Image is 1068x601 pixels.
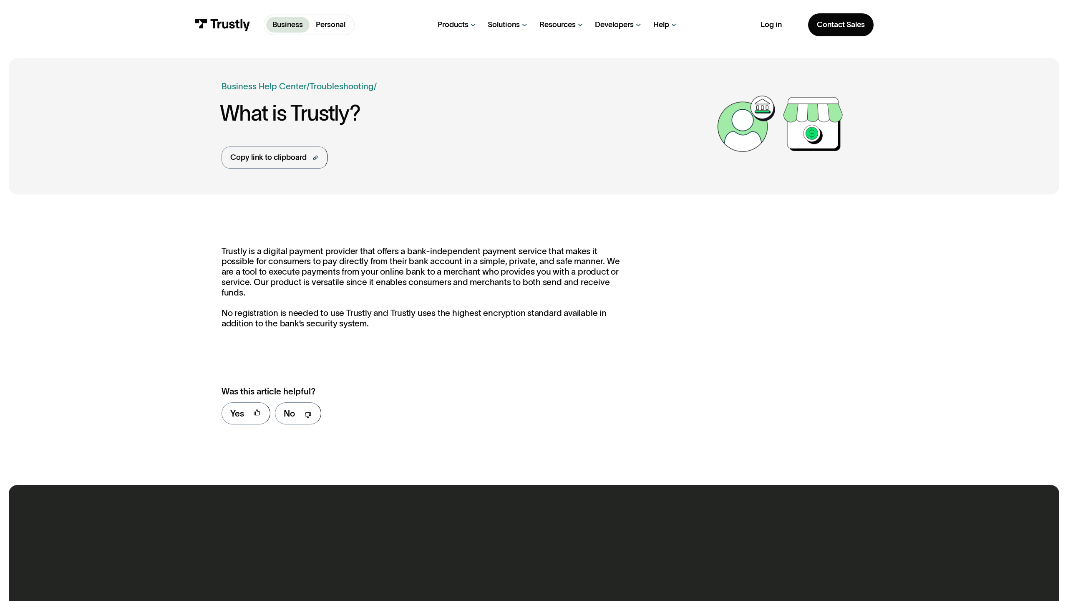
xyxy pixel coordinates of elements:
a: Log in [761,20,782,30]
div: Yes [230,407,244,420]
div: Was this article helpful? [222,385,601,398]
div: Solutions [488,20,520,30]
div: Resources [539,20,576,30]
p: Personal [316,19,345,30]
a: Yes [222,402,271,425]
a: Business [266,17,310,33]
div: Copy link to clipboard [230,152,307,163]
div: Help [653,20,669,30]
a: Troubleshooting [310,81,374,91]
div: Products [438,20,469,30]
div: Developers [595,20,634,30]
a: Business Help Center [222,80,307,93]
div: Contact Sales [817,20,865,30]
a: No [275,402,322,425]
p: Business [272,19,303,30]
a: Copy link to clipboard [222,146,327,168]
div: / [307,80,310,93]
h1: What is Trustly? [220,101,713,125]
a: Contact Sales [808,13,873,36]
img: Trustly Logo [194,19,250,30]
div: / [374,80,377,93]
p: Trustly is a digital payment provider that offers a bank-independent payment service that makes i... [222,246,624,329]
a: Personal [310,17,352,33]
div: No [284,407,295,420]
